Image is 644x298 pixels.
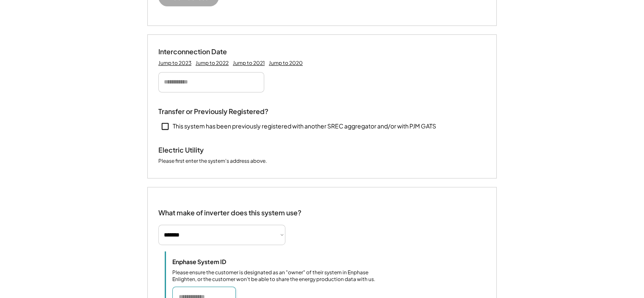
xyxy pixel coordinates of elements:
[158,158,267,165] div: Please first enter the system's address above.
[158,47,243,56] div: Interconnection Date
[172,269,384,284] div: Please ensure the customer is designated as an "owner" of their system in Enphase Enlighten, or t...
[233,60,265,67] div: Jump to 2021
[158,107,268,116] div: Transfer or Previously Registered?
[172,258,257,265] div: Enphase System ID
[173,122,436,131] div: This system has been previously registered with another SREC aggregator and/or with PJM GATS
[158,200,301,219] div: What make of inverter does this system use?
[158,146,243,155] div: Electric Utility
[196,60,229,67] div: Jump to 2022
[158,60,191,67] div: Jump to 2023
[269,60,303,67] div: Jump to 2020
